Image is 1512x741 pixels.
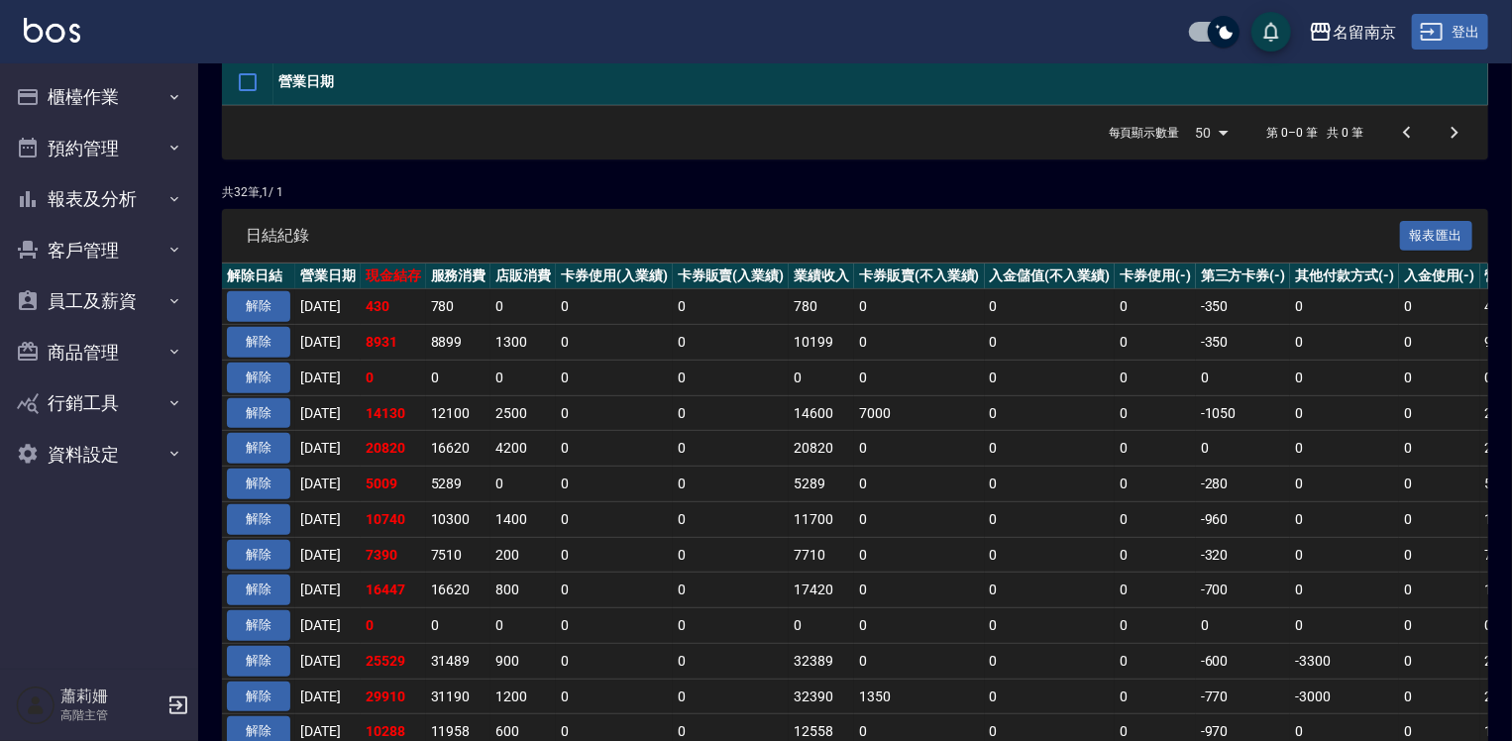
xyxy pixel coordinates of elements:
button: 解除 [227,469,290,499]
button: 預約管理 [8,123,190,174]
td: 900 [490,643,556,679]
button: 商品管理 [8,327,190,378]
button: 登出 [1412,14,1488,51]
td: [DATE] [295,573,361,608]
td: -3300 [1290,643,1399,679]
button: 行銷工具 [8,377,190,429]
td: 0 [1399,289,1480,325]
td: 0 [556,573,673,608]
td: [DATE] [295,467,361,502]
td: 0 [1399,643,1480,679]
td: 0 [854,608,985,644]
td: 0 [556,289,673,325]
td: 0 [1115,537,1196,573]
td: 0 [1115,679,1196,714]
td: -350 [1196,325,1291,361]
th: 卡券販賣(入業績) [673,264,790,289]
td: 10300 [426,501,491,537]
th: 入金使用(-) [1399,264,1480,289]
th: 營業日期 [273,59,1488,106]
td: 29910 [361,679,426,714]
td: 0 [1196,360,1291,395]
td: 0 [985,573,1116,608]
td: 7000 [854,395,985,431]
td: 12100 [426,395,491,431]
td: 430 [361,289,426,325]
td: 0 [1115,360,1196,395]
td: 0 [1399,395,1480,431]
td: 0 [1196,431,1291,467]
button: 解除 [227,504,290,535]
td: 0 [556,643,673,679]
td: [DATE] [295,537,361,573]
td: 0 [673,537,790,573]
td: -320 [1196,537,1291,573]
td: 14130 [361,395,426,431]
td: 0 [985,608,1116,644]
td: [DATE] [295,325,361,361]
td: 2500 [490,395,556,431]
td: 0 [361,360,426,395]
td: -770 [1196,679,1291,714]
td: 0 [556,360,673,395]
td: 0 [556,467,673,502]
td: 0 [673,501,790,537]
td: 0 [1399,537,1480,573]
p: 共 32 筆, 1 / 1 [222,183,1488,201]
td: 0 [854,643,985,679]
td: 0 [1399,608,1480,644]
td: 0 [673,467,790,502]
button: 員工及薪資 [8,275,190,327]
td: 32390 [789,679,854,714]
td: 0 [1115,608,1196,644]
td: 16447 [361,573,426,608]
td: 0 [985,431,1116,467]
th: 卡券使用(入業績) [556,264,673,289]
td: 0 [673,289,790,325]
td: 0 [854,325,985,361]
td: 20820 [361,431,426,467]
td: 0 [1399,501,1480,537]
td: 0 [1290,360,1399,395]
td: 0 [1290,501,1399,537]
div: 名留南京 [1333,20,1396,45]
button: 名留南京 [1301,12,1404,53]
td: 0 [490,289,556,325]
img: Logo [24,18,80,43]
button: 解除 [227,682,290,712]
td: 0 [985,325,1116,361]
td: 0 [556,537,673,573]
td: 0 [490,360,556,395]
td: 0 [1290,325,1399,361]
td: 0 [1115,467,1196,502]
td: 7510 [426,537,491,573]
button: 解除 [227,575,290,605]
td: 0 [1399,467,1480,502]
td: 0 [490,467,556,502]
button: 櫃檯作業 [8,71,190,123]
td: 8931 [361,325,426,361]
td: 31489 [426,643,491,679]
h5: 蕭莉姍 [60,687,162,706]
td: 7390 [361,537,426,573]
td: 0 [854,537,985,573]
td: 0 [1115,643,1196,679]
th: 卡券使用(-) [1115,264,1196,289]
td: -1050 [1196,395,1291,431]
td: [DATE] [295,431,361,467]
td: 0 [361,608,426,644]
td: 5289 [426,467,491,502]
td: 0 [1399,679,1480,714]
button: 客戶管理 [8,225,190,276]
td: -280 [1196,467,1291,502]
td: 16620 [426,573,491,608]
td: 11700 [789,501,854,537]
td: 0 [854,431,985,467]
td: 4200 [490,431,556,467]
td: 0 [426,608,491,644]
th: 其他付款方式(-) [1290,264,1399,289]
button: 解除 [227,327,290,358]
button: 解除 [227,540,290,571]
td: 0 [556,431,673,467]
td: 0 [1290,467,1399,502]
